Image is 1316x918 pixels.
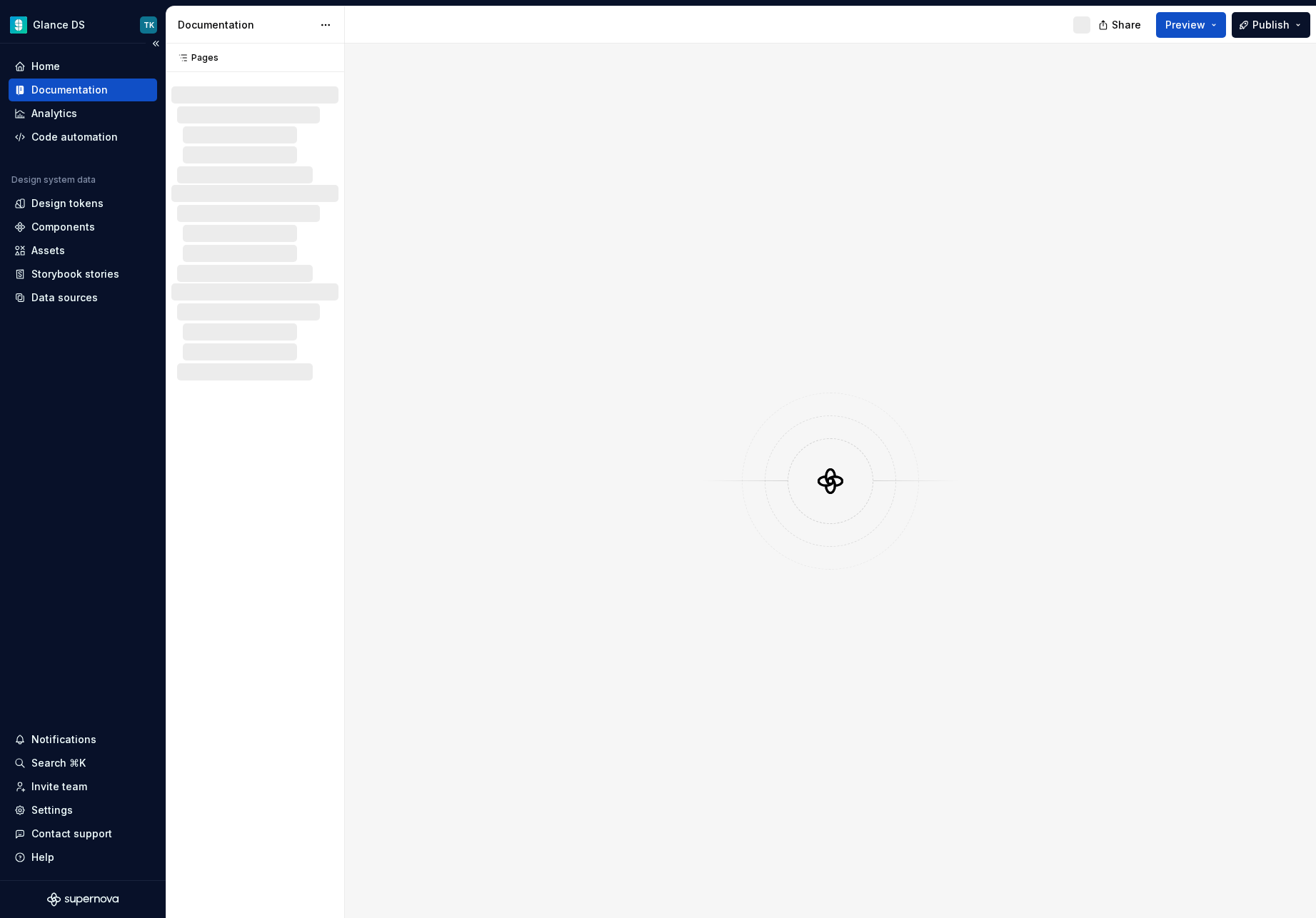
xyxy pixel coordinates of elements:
[1112,18,1141,32] span: Share
[9,239,157,262] a: Assets
[31,732,96,747] div: Notifications
[9,126,157,148] a: Code automation
[9,822,157,845] button: Contact support
[31,243,65,258] div: Assets
[31,59,60,74] div: Home
[9,216,157,238] a: Components
[9,846,157,869] button: Help
[1165,18,1205,32] span: Preview
[31,780,87,794] div: Invite team
[9,752,157,775] button: Search ⌘K
[33,18,85,32] div: Glance DS
[9,775,157,798] a: Invite team
[144,19,154,31] div: TK
[9,192,157,215] a: Design tokens
[178,18,313,32] div: Documentation
[9,79,157,101] a: Documentation
[31,267,119,281] div: Storybook stories
[3,9,163,40] button: Glance DSTK
[31,196,104,211] div: Design tokens
[1156,12,1226,38] button: Preview
[31,106,77,121] div: Analytics
[9,286,157,309] a: Data sources
[9,102,157,125] a: Analytics
[31,83,108,97] div: Documentation
[1091,12,1150,38] button: Share
[10,16,27,34] img: 1418da27-0259-4e84-9564-73076c141468.png
[47,892,119,907] svg: Supernova Logo
[9,55,157,78] a: Home
[31,291,98,305] div: Data sources
[31,850,54,864] div: Help
[9,728,157,751] button: Notifications
[171,52,219,64] div: Pages
[1252,18,1290,32] span: Publish
[31,130,118,144] div: Code automation
[31,220,95,234] div: Components
[9,263,157,286] a: Storybook stories
[31,803,73,817] div: Settings
[31,756,86,770] div: Search ⌘K
[146,34,166,54] button: Collapse sidebar
[11,174,96,186] div: Design system data
[9,799,157,822] a: Settings
[1232,12,1310,38] button: Publish
[31,827,112,841] div: Contact support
